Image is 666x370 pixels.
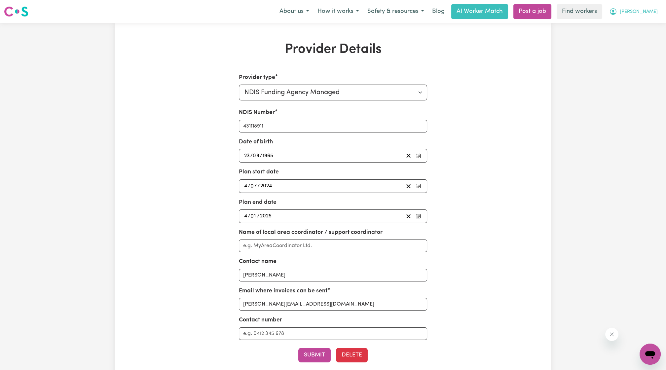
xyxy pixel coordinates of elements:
a: Find workers [557,4,602,19]
span: / [260,153,262,159]
span: 0 [253,153,256,159]
span: / [257,183,260,189]
label: Plan start date [239,168,279,176]
input: -- [251,182,257,191]
label: Name of local area coordinator / support coordinator [239,228,383,237]
button: Pick your plan start date [414,182,423,191]
input: ---- [260,182,273,191]
input: e.g. nat.mc@myplanmanager.com.au [239,298,427,311]
input: Enter your NDIS number [239,120,427,132]
iframe: Close message [605,328,618,341]
input: ---- [260,212,272,221]
input: -- [251,212,257,221]
button: Pick your date of birth [414,151,423,160]
a: Careseekers logo [4,4,28,19]
label: Provider type [239,73,275,82]
button: Submit [298,348,331,362]
span: / [248,213,250,219]
input: -- [244,182,248,191]
img: Careseekers logo [4,6,28,18]
input: -- [244,212,248,221]
a: Blog [428,4,449,19]
input: ---- [262,151,274,160]
input: -- [253,151,260,160]
span: / [248,183,250,189]
button: Pick your plan end date [414,212,423,221]
label: NDIS Number [239,108,275,117]
label: Email where invoices can be sent [239,287,327,295]
button: My Account [605,5,662,18]
button: How it works [313,5,363,18]
span: [PERSON_NAME] [620,8,658,16]
label: Date of birth [239,138,273,146]
button: About us [275,5,313,18]
span: / [257,213,260,219]
a: AI Worker Match [451,4,508,19]
span: Need any help? [4,5,40,10]
input: -- [244,151,250,160]
h1: Provider Details [192,42,474,57]
input: e.g. Natasha McElhone [239,269,427,281]
label: Contact name [239,257,277,266]
iframe: Button to launch messaging window [640,344,661,365]
span: 0 [250,183,254,189]
button: Clear plan end date [403,212,414,221]
label: Contact number [239,316,282,324]
button: Safety & resources [363,5,428,18]
button: Delete [336,348,368,362]
button: Clear plan start date [403,182,414,191]
button: Clear date of birth [403,151,414,160]
span: / [250,153,253,159]
input: e.g. MyAreaCoordinator Ltd. [239,240,427,252]
a: Post a job [513,4,551,19]
input: e.g. 0412 345 678 [239,327,427,340]
label: Plan end date [239,198,277,207]
span: 0 [250,213,254,219]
